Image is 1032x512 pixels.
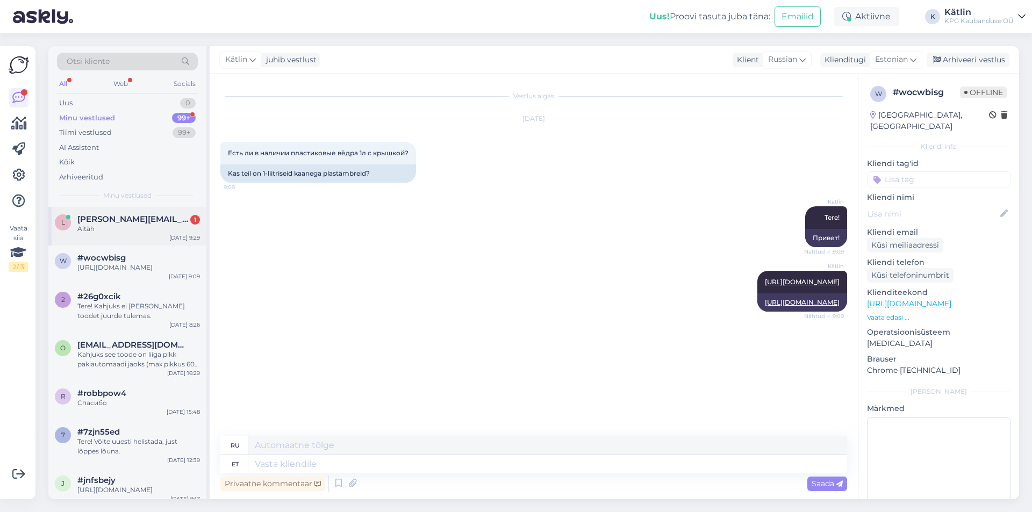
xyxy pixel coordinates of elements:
p: Vaata edasi ... [867,313,1010,322]
div: 1 [190,215,200,225]
div: Kliendi info [867,142,1010,152]
span: Otsi kliente [67,56,110,67]
div: Arhiveeri vestlus [927,53,1009,67]
div: [DATE] 15:48 [167,408,200,416]
div: Küsi telefoninumbrit [867,268,954,283]
div: Klienditugi [820,54,866,66]
span: l [61,218,65,226]
div: Küsi meiliaadressi [867,238,943,253]
p: Brauser [867,354,1010,365]
span: Minu vestlused [103,191,152,200]
div: Web [111,77,130,91]
p: Kliendi email [867,227,1010,238]
p: [MEDICAL_DATA] [867,338,1010,349]
div: juhib vestlust [262,54,317,66]
p: Chrome [TECHNICAL_ID] [867,365,1010,376]
div: Vaata siia [9,223,28,272]
div: Aitäh [77,224,200,234]
p: Kliendi telefon [867,257,1010,268]
div: Kätlin [944,8,1014,17]
span: Nähtud ✓ 9:09 [804,312,844,320]
div: Tere! Võite uuesti helistada, just lõppes lõuna. [77,437,200,456]
a: [URL][DOMAIN_NAME] [765,278,840,286]
div: [DATE] 8:26 [169,321,200,329]
div: [DATE] [220,114,847,124]
div: Kahjuks see toode on liiga pikk pakiautomaadi jaoks (max pikkus 60 cm), seetõttu ei olegi teil pa... [77,350,200,369]
div: Kõik [59,157,75,168]
div: # wocwbisg [893,86,960,99]
span: #jnfsbejy [77,475,116,485]
p: Kliendi nimi [867,192,1010,203]
span: Есть ли в наличии пластиковые вёдра 1л с крышкой? [228,149,408,157]
a: [URL][DOMAIN_NAME] [867,299,951,308]
div: K [925,9,940,24]
div: [DATE] 9:29 [169,234,200,242]
div: Klient [733,54,759,66]
span: r [61,392,66,400]
div: Kas teil on 1-liitriseid kaanega plastämbreid? [220,164,416,183]
div: [DATE] 12:39 [167,456,200,464]
span: Russian [768,54,797,66]
span: oispuu.sirje@gmail.com [77,340,189,350]
span: Kätlin [804,262,844,270]
span: 7 [61,431,65,439]
div: 99+ [173,127,196,138]
span: Saada [812,479,843,488]
div: Привет! [805,229,847,247]
div: [URL][DOMAIN_NAME] [77,263,200,272]
div: [GEOGRAPHIC_DATA], [GEOGRAPHIC_DATA] [870,110,989,132]
a: KätlinKPG Kaubanduse OÜ [944,8,1026,25]
p: Klienditeekond [867,287,1010,298]
span: Kätlin [225,54,247,66]
span: 9:09 [224,183,264,191]
span: Kätlin [804,198,844,206]
div: et [232,455,239,473]
div: AI Assistent [59,142,99,153]
span: 2 [61,295,65,304]
div: Tere! Kahjuks ei [PERSON_NAME] toodet juurde tulemas. [77,301,200,321]
img: Askly Logo [9,55,29,75]
a: [URL][DOMAIN_NAME] [765,298,840,306]
input: Lisa tag [867,171,1010,188]
div: 0 [180,98,196,109]
span: j [61,479,64,487]
div: 2 / 3 [9,262,28,272]
div: Спасибо [77,398,200,408]
div: Aktiivne [834,7,899,26]
p: Operatsioonisüsteem [867,327,1010,338]
span: #7zjn55ed [77,427,120,437]
span: o [60,344,66,352]
div: ru [231,436,240,455]
button: Emailid [775,6,821,27]
span: w [60,257,67,265]
div: Uus [59,98,73,109]
input: Lisa nimi [868,208,998,220]
div: KPG Kaubanduse OÜ [944,17,1014,25]
div: Vestlus algas [220,91,847,101]
span: Nähtud ✓ 9:09 [804,248,844,256]
span: lauri.pau@if.ee [77,214,189,224]
b: Uus! [649,11,670,21]
div: Socials [171,77,198,91]
div: [DATE] 9:17 [170,495,200,503]
div: Tiimi vestlused [59,127,112,138]
p: Kliendi tag'id [867,158,1010,169]
span: Offline [960,86,1007,98]
div: [DATE] 9:09 [169,272,200,280]
div: [DATE] 16:29 [167,369,200,377]
div: 99+ [172,113,196,124]
p: Märkmed [867,403,1010,414]
div: All [57,77,69,91]
span: w [875,90,882,98]
div: Privaatne kommentaar [220,477,325,491]
div: Proovi tasuta juba täna: [649,10,770,23]
div: Arhiveeritud [59,172,103,183]
span: #26g0xcik [77,292,121,301]
div: [PERSON_NAME] [867,387,1010,396]
span: #robbpow4 [77,388,126,398]
div: Minu vestlused [59,113,115,124]
span: #wocwbisg [77,253,126,263]
span: Tere! [825,213,840,221]
div: [URL][DOMAIN_NAME] [77,485,200,495]
span: Estonian [875,54,908,66]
